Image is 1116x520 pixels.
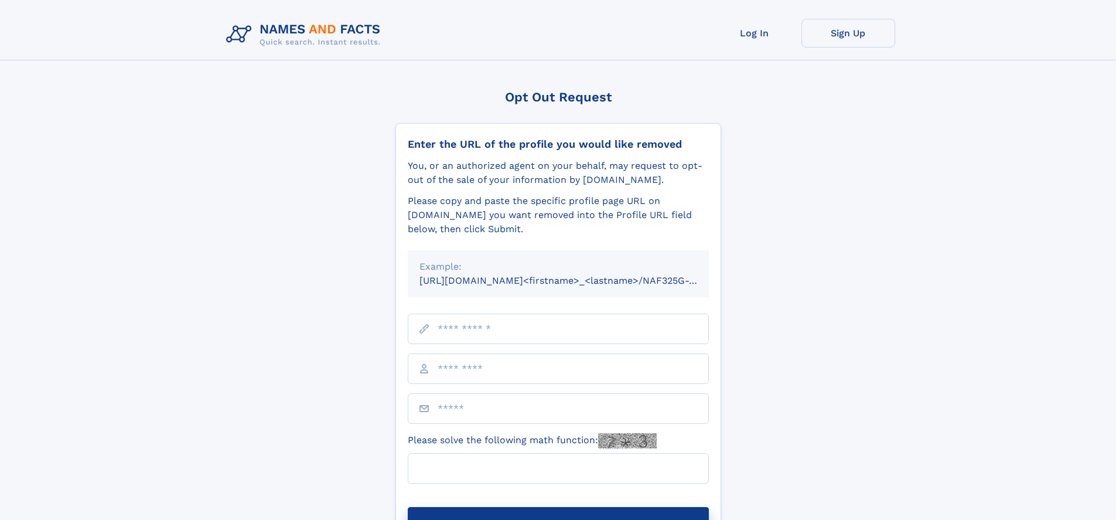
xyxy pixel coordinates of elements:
[801,19,895,47] a: Sign Up
[395,90,721,104] div: Opt Out Request
[221,19,390,50] img: Logo Names and Facts
[419,260,697,274] div: Example:
[408,194,709,236] div: Please copy and paste the specific profile page URL on [DOMAIN_NAME] you want removed into the Pr...
[708,19,801,47] a: Log In
[408,138,709,151] div: Enter the URL of the profile you would like removed
[408,433,657,448] label: Please solve the following math function:
[408,159,709,187] div: You, or an authorized agent on your behalf, may request to opt-out of the sale of your informatio...
[419,275,731,286] small: [URL][DOMAIN_NAME]<firstname>_<lastname>/NAF325G-xxxxxxxx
